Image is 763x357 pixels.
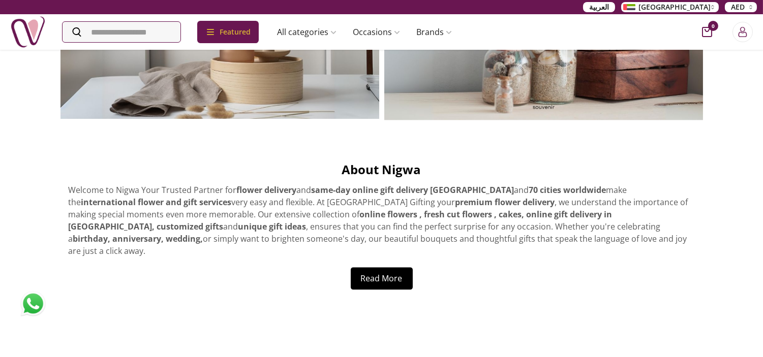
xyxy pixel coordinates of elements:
span: العربية [589,2,609,12]
strong: birthday, anniversary, wedding, [73,233,203,244]
button: Login [733,22,753,42]
span: 0 [708,21,718,31]
button: cart-button [702,27,712,37]
a: All categories [269,22,345,42]
img: Arabic_dztd3n.png [623,4,635,10]
strong: flower delivery [237,184,297,196]
button: [GEOGRAPHIC_DATA] [621,2,719,12]
button: Read More [351,267,413,289]
strong: premium flower delivery [455,197,555,208]
strong: online flowers , fresh cut flowers , cakes, online gift delivery in [GEOGRAPHIC_DATA], customized... [69,209,613,232]
strong: international flower and gift services [81,197,232,208]
a: Occasions [345,22,408,42]
p: Welcome to Nigwa Your Trusted Partner for and and make the very easy and flexible. At [GEOGRAPHIC... [69,184,695,257]
strong: 70 cities worldwide [529,184,606,196]
button: AED [725,2,757,12]
a: Brands [408,22,460,42]
strong: same-day online gift delivery [GEOGRAPHIC_DATA] [312,184,514,196]
img: Nigwa-uae-gifts [10,14,46,50]
span: [GEOGRAPHIC_DATA] [638,2,711,12]
div: Featured [197,21,259,43]
span: AED [731,2,745,12]
input: Search [63,22,180,42]
img: whatsapp [20,291,46,316]
strong: unique gift ideas [238,221,307,232]
h2: About Nigwa [342,160,421,179]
